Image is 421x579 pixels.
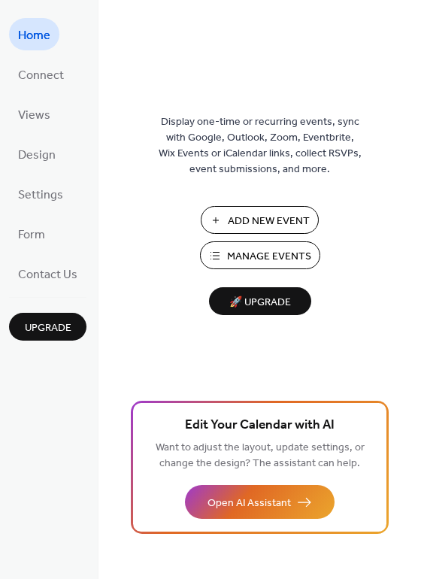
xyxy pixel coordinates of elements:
[207,496,291,511] span: Open AI Assistant
[9,217,54,250] a: Form
[9,138,65,170] a: Design
[18,223,45,247] span: Form
[9,257,86,289] a: Contact Us
[227,249,311,265] span: Manage Events
[9,313,86,341] button: Upgrade
[18,104,50,127] span: Views
[156,438,365,474] span: Want to adjust the layout, update settings, or change the design? The assistant can help.
[18,263,77,286] span: Contact Us
[25,320,71,336] span: Upgrade
[185,415,335,436] span: Edit Your Calendar with AI
[185,485,335,519] button: Open AI Assistant
[209,287,311,315] button: 🚀 Upgrade
[18,144,56,167] span: Design
[9,177,72,210] a: Settings
[18,24,50,47] span: Home
[228,214,310,229] span: Add New Event
[9,18,59,50] a: Home
[18,64,64,87] span: Connect
[18,183,63,207] span: Settings
[201,206,319,234] button: Add New Event
[218,293,302,313] span: 🚀 Upgrade
[200,241,320,269] button: Manage Events
[9,58,73,90] a: Connect
[159,114,362,177] span: Display one-time or recurring events, sync with Google, Outlook, Zoom, Eventbrite, Wix Events or ...
[9,98,59,130] a: Views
